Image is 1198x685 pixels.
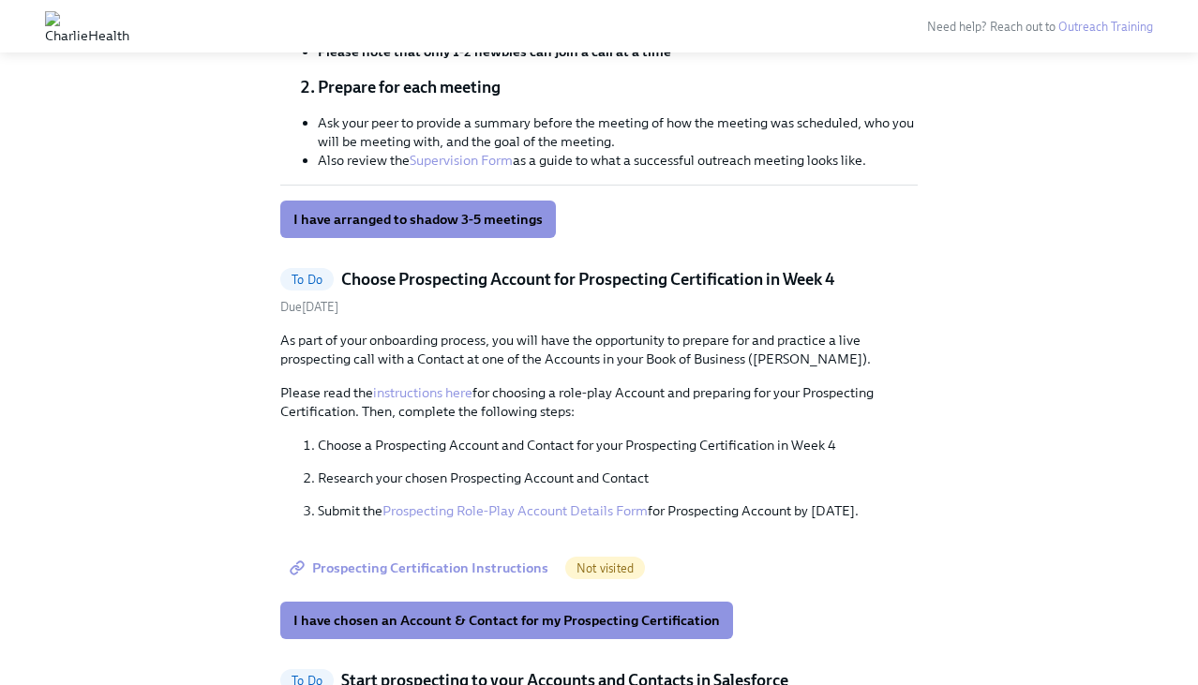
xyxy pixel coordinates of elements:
[373,384,472,401] a: instructions here
[280,383,918,421] p: Please read the for choosing a role-play Account and preparing for your Prospecting Certification...
[318,113,918,151] li: Ask your peer to provide a summary before the meeting of how the meeting was scheduled, who you w...
[45,11,129,41] img: CharlieHealth
[280,300,338,314] span: Tuesday, August 26th 2025, 10:00 am
[927,20,1153,34] span: Need help? Reach out to
[318,76,918,98] li: Prepare for each meeting
[280,273,334,287] span: To Do
[280,268,918,316] a: To DoChoose Prospecting Account for Prospecting Certification in Week 4Due[DATE]
[293,558,548,577] span: Prospecting Certification Instructions
[280,549,562,587] a: Prospecting Certification Instructions
[280,201,556,238] button: I have arranged to shadow 3-5 meetings
[318,436,918,454] p: Choose a Prospecting Account and Contact for your Prospecting Certification in Week 4
[293,611,720,630] span: I have chosen an Account & Contact for my Prospecting Certification
[410,152,513,169] a: Supervision Form
[280,331,918,368] p: As part of your onboarding process, you will have the opportunity to prepare for and practice a l...
[318,151,918,170] li: Also review the as a guide to what a successful outreach meeting looks like.
[382,502,648,519] a: Prospecting Role-Play Account Details Form
[293,210,543,229] span: I have arranged to shadow 3-5 meetings
[280,602,733,639] button: I have chosen an Account & Contact for my Prospecting Certification
[1058,20,1153,34] a: Outreach Training
[318,501,918,520] p: Submit the for Prospecting Account by [DATE].
[341,268,835,290] h5: Choose Prospecting Account for Prospecting Certification in Week 4
[318,469,918,487] p: Research your chosen Prospecting Account and Contact
[565,561,645,575] span: Not visited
